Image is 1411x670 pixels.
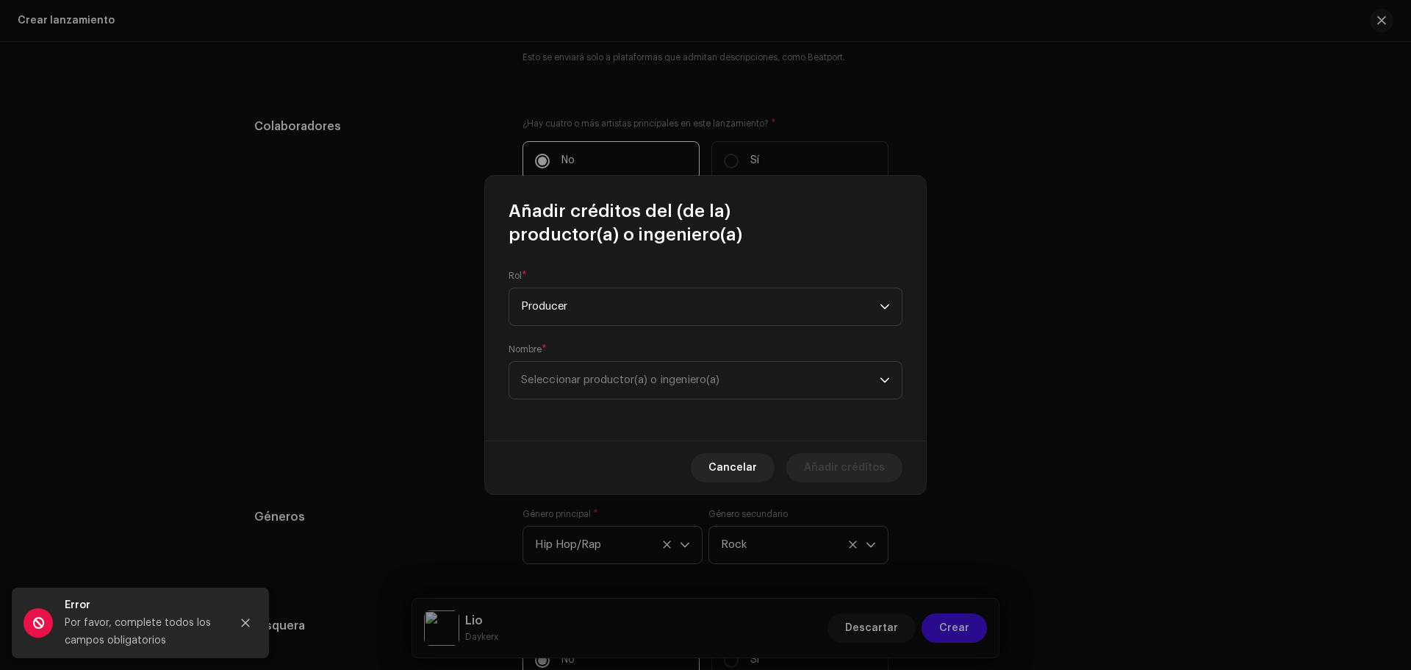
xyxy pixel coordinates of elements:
[521,374,719,385] span: Seleccionar productor(a) o ingeniero(a)
[65,596,219,614] div: Error
[509,199,902,246] span: Añadir créditos del (de la) productor(a) o ingeniero(a)
[509,270,527,282] label: Rol
[691,453,775,482] button: Cancelar
[786,453,902,482] button: Añadir créditos
[231,608,260,638] button: Close
[509,343,547,355] label: Nombre
[880,288,890,325] div: dropdown trigger
[708,453,757,482] span: Cancelar
[880,362,890,399] div: dropdown trigger
[65,614,219,649] div: Por favor, complete todos los campos obligatorios
[804,453,885,482] span: Añadir créditos
[521,362,880,399] span: Seleccionar productor(a) o ingeniero(a)
[521,288,880,325] span: Producer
